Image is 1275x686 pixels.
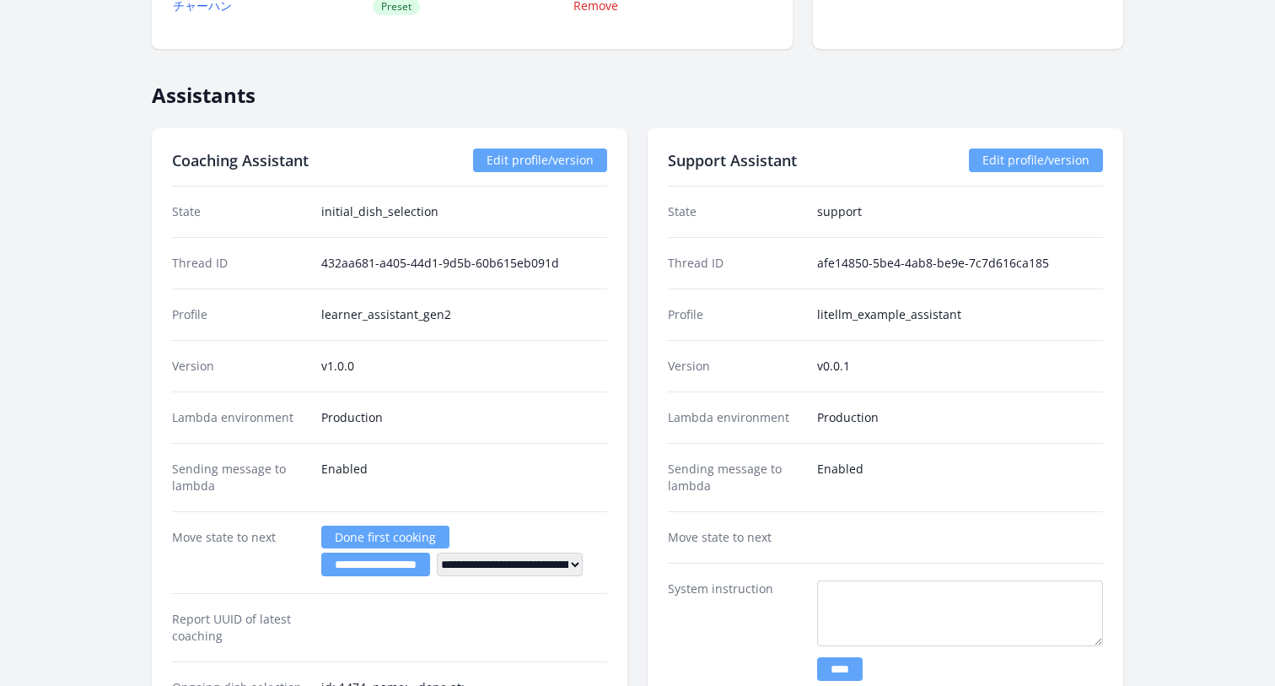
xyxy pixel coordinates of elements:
[817,409,1103,426] dd: Production
[817,203,1103,220] dd: support
[969,149,1103,172] a: Edit profile/version
[668,149,797,172] h2: Support Assistant
[172,611,308,645] dt: Report UUID of latest coaching
[668,581,804,681] dt: System instruction
[668,529,804,546] dt: Move state to next
[172,461,308,494] dt: Sending message to lambda
[321,203,607,220] dd: initial_dish_selection
[321,255,607,272] dd: 432aa681-a405-44d1-9d5b-60b615eb091d
[668,409,804,426] dt: Lambda environment
[817,358,1103,375] dd: v0.0.1
[152,69,1123,108] h2: Assistants
[668,358,804,375] dt: Version
[172,409,308,426] dt: Lambda environment
[668,255,804,272] dt: Thread ID
[817,306,1103,323] dd: litellm_example_assistant
[172,203,308,220] dt: State
[668,306,804,323] dt: Profile
[473,149,607,172] a: Edit profile/version
[321,358,607,375] dd: v1.0.0
[817,255,1103,272] dd: afe14850-5be4-4ab8-be9e-7c7d616ca185
[172,306,308,323] dt: Profile
[172,255,308,272] dt: Thread ID
[668,203,804,220] dt: State
[321,461,607,494] dd: Enabled
[668,461,804,494] dt: Sending message to lambda
[321,306,607,323] dd: learner_assistant_gen2
[172,358,308,375] dt: Version
[321,409,607,426] dd: Production
[817,461,1103,494] dd: Enabled
[321,526,449,548] a: Done first cooking
[172,149,309,172] h2: Coaching Assistant
[172,529,308,576] dt: Move state to next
